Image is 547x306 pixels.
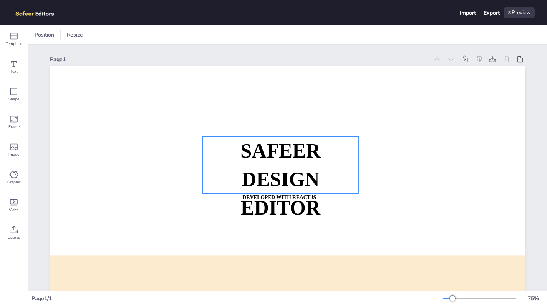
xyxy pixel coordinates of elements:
[7,179,21,185] span: Graphic
[50,56,429,63] div: Page 1
[241,168,321,219] strong: DESIGN EDITOR
[12,7,65,18] img: logo.png
[243,195,317,200] strong: DEVELOPED WITH REACTJS
[9,207,19,213] span: Video
[10,68,18,75] span: Text
[31,295,443,302] div: Page 1 / 1
[8,96,19,102] span: Shape
[240,140,320,162] strong: SAFEER
[460,9,476,17] div: Import
[8,151,19,158] span: Image
[65,31,85,38] span: Resize
[524,295,542,302] div: 75 %
[8,234,20,241] span: Upload
[484,9,500,17] div: Export
[504,7,535,18] div: Preview
[33,31,56,38] span: Position
[6,41,22,47] span: Template
[8,124,20,130] span: Frame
